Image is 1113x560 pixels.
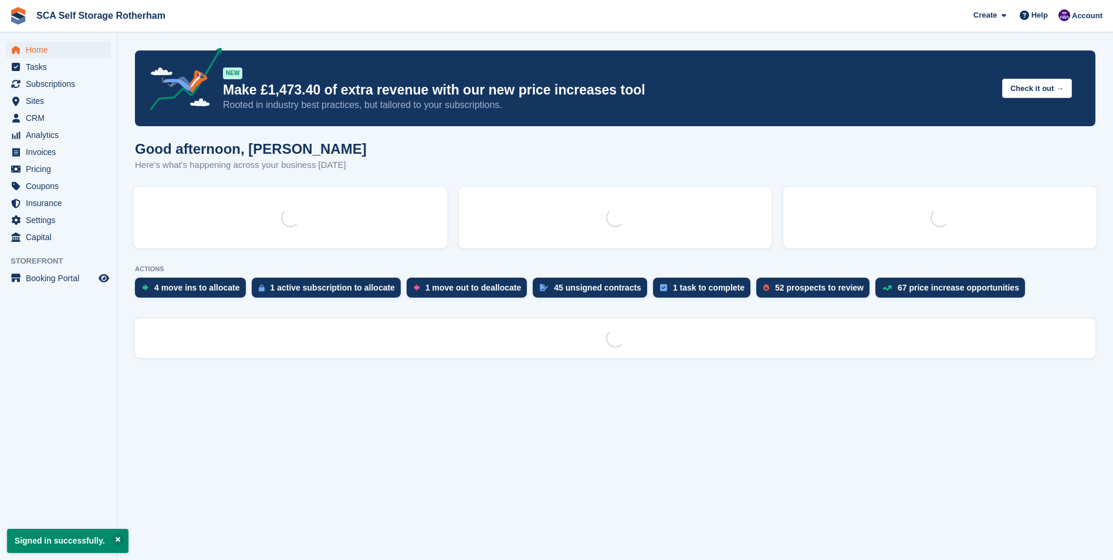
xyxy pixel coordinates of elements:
[135,158,367,172] p: Here's what's happening across your business [DATE]
[7,529,128,553] p: Signed in successfully.
[142,284,148,291] img: move_ins_to_allocate_icon-fdf77a2bb77ea45bf5b3d319d69a93e2d87916cf1d5bf7949dd705db3b84f3ca.svg
[6,161,111,177] a: menu
[407,278,533,303] a: 1 move out to deallocate
[259,284,265,292] img: active_subscription_to_allocate_icon-d502201f5373d7db506a760aba3b589e785aa758c864c3986d89f69b8ff3...
[425,283,521,292] div: 1 move out to deallocate
[223,99,993,112] p: Rooted in industry best practices, but tailored to your subscriptions.
[6,110,111,126] a: menu
[882,285,892,291] img: price_increase_opportunities-93ffe204e8149a01c8c9dc8f82e8f89637d9d84a8eef4429ea346261dce0b2c0.svg
[135,278,252,303] a: 4 move ins to allocate
[32,6,170,25] a: SCA Self Storage Rotherham
[6,42,111,58] a: menu
[26,144,96,160] span: Invoices
[6,195,111,211] a: menu
[6,59,111,75] a: menu
[875,278,1031,303] a: 67 price increase opportunities
[898,283,1019,292] div: 67 price increase opportunities
[11,255,117,267] span: Storefront
[26,229,96,245] span: Capital
[97,271,111,285] a: Preview store
[775,283,864,292] div: 52 prospects to review
[26,110,96,126] span: CRM
[223,68,242,79] div: NEW
[673,283,745,292] div: 1 task to complete
[135,265,1095,273] p: ACTIONS
[26,195,96,211] span: Insurance
[26,270,96,286] span: Booking Portal
[533,278,653,303] a: 45 unsigned contracts
[973,9,997,21] span: Create
[653,278,756,303] a: 1 task to complete
[26,93,96,109] span: Sites
[26,127,96,143] span: Analytics
[1031,9,1048,21] span: Help
[154,283,240,292] div: 4 move ins to allocate
[1072,10,1102,22] span: Account
[414,284,420,291] img: move_outs_to_deallocate_icon-f764333ba52eb49d3ac5e1228854f67142a1ed5810a6f6cc68b1a99e826820c5.svg
[660,284,667,291] img: task-75834270c22a3079a89374b754ae025e5fb1db73e45f91037f5363f120a921f8.svg
[9,7,27,25] img: stora-icon-8386f47178a22dfd0bd8f6a31ec36ba5ce8667c1dd55bd0f319d3a0aa187defe.svg
[26,59,96,75] span: Tasks
[6,229,111,245] a: menu
[252,278,407,303] a: 1 active subscription to allocate
[6,144,111,160] a: menu
[554,283,641,292] div: 45 unsigned contracts
[1058,9,1070,21] img: Kelly Neesham
[6,93,111,109] a: menu
[26,161,96,177] span: Pricing
[223,82,993,99] p: Make £1,473.40 of extra revenue with our new price increases tool
[270,283,395,292] div: 1 active subscription to allocate
[26,212,96,228] span: Settings
[6,178,111,194] a: menu
[140,48,222,114] img: price-adjustments-announcement-icon-8257ccfd72463d97f412b2fc003d46551f7dbcb40ab6d574587a9cd5c0d94...
[1002,79,1072,98] button: Check it out →
[6,270,111,286] a: menu
[6,76,111,92] a: menu
[26,42,96,58] span: Home
[26,76,96,92] span: Subscriptions
[540,284,548,291] img: contract_signature_icon-13c848040528278c33f63329250d36e43548de30e8caae1d1a13099fd9432cc5.svg
[6,127,111,143] a: menu
[26,178,96,194] span: Coupons
[763,284,769,291] img: prospect-51fa495bee0391a8d652442698ab0144808aea92771e9ea1ae160a38d050c398.svg
[756,278,875,303] a: 52 prospects to review
[135,141,367,157] h1: Good afternoon, [PERSON_NAME]
[6,212,111,228] a: menu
